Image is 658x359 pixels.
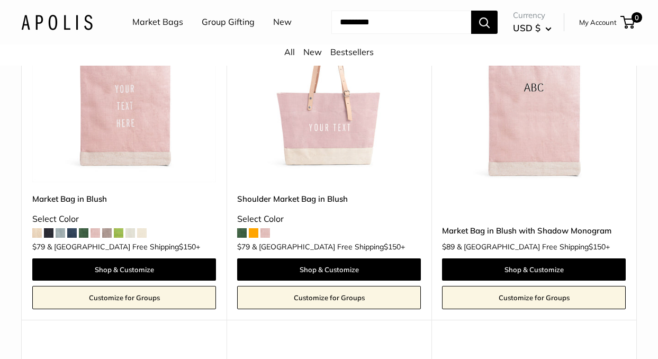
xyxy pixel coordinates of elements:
[273,14,292,30] a: New
[132,14,183,30] a: Market Bags
[21,14,93,30] img: Apolis
[179,242,196,252] span: $150
[237,258,421,281] a: Shop & Customize
[32,211,216,227] div: Select Color
[202,14,255,30] a: Group Gifting
[579,16,617,29] a: My Account
[32,258,216,281] a: Shop & Customize
[252,243,405,250] span: & [GEOGRAPHIC_DATA] Free Shipping +
[442,225,626,237] a: Market Bag in Blush with Shadow Monogram
[589,242,606,252] span: $150
[513,20,552,37] button: USD $
[47,243,200,250] span: & [GEOGRAPHIC_DATA] Free Shipping +
[513,22,540,33] span: USD $
[237,286,421,309] a: Customize for Groups
[621,16,635,29] a: 0
[442,286,626,309] a: Customize for Groups
[237,193,421,205] a: Shoulder Market Bag in Blush
[442,258,626,281] a: Shop & Customize
[32,242,45,252] span: $79
[330,47,374,57] a: Bestsellers
[237,242,250,252] span: $79
[457,243,610,250] span: & [GEOGRAPHIC_DATA] Free Shipping +
[32,286,216,309] a: Customize for Groups
[303,47,322,57] a: New
[384,242,401,252] span: $150
[331,11,471,34] input: Search...
[513,8,552,23] span: Currency
[32,193,216,205] a: Market Bag in Blush
[237,211,421,227] div: Select Color
[442,242,455,252] span: $89
[284,47,295,57] a: All
[632,12,642,23] span: 0
[471,11,498,34] button: Search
